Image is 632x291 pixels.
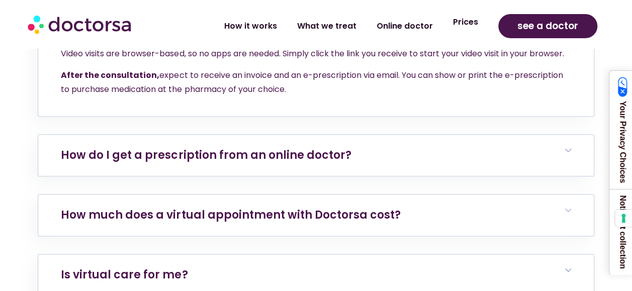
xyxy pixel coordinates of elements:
[498,14,597,38] a: see a doctor
[214,15,287,38] a: How it works
[443,11,488,34] a: Prices
[517,18,578,34] span: see a doctor
[367,15,443,38] a: Online doctor
[615,210,632,227] button: Your consent preferences for tracking technologies
[61,267,188,282] a: Is virtual care for me?
[61,207,400,223] a: How much does a virtual appointment with Doctorsa cost?
[61,68,571,96] p: expect to receive an invoice and an e-prescription via email. You can show or print the e-prescri...
[170,15,488,38] nav: Menu
[61,47,571,61] p: Video visits are browser-based, so no apps are needed. Simply click the link you receive to start...
[38,135,593,176] h6: How do I get a prescription from an online doctor?
[38,195,593,236] h6: How much does a virtual appointment with Doctorsa cost?
[61,147,351,163] a: How do I get a prescription from an online doctor?
[61,69,159,81] strong: After the consultation,
[287,15,367,38] a: What we treat
[618,77,627,97] img: California Consumer Privacy Act (CCPA) Opt-Out Icon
